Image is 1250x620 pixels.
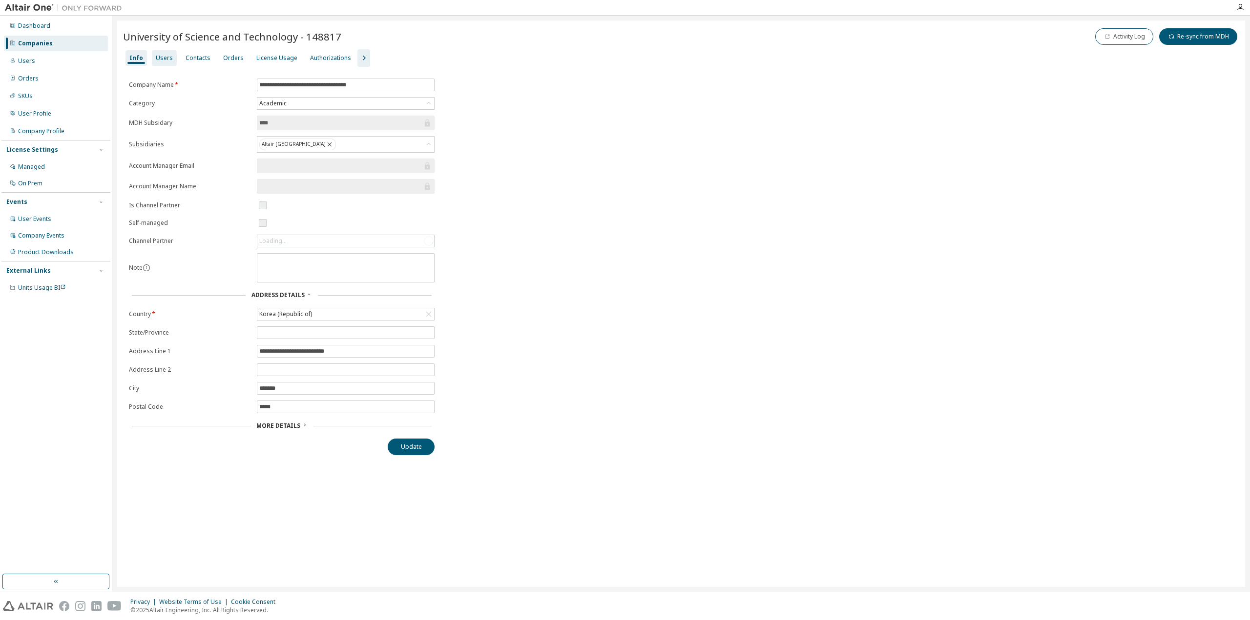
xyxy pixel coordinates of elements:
[3,601,53,611] img: altair_logo.svg
[129,201,251,209] label: Is Channel Partner
[18,127,64,135] div: Company Profile
[310,54,351,62] div: Authorizations
[256,421,300,430] span: More Details
[18,283,66,292] span: Units Usage BI
[129,403,251,411] label: Postal Code
[75,601,85,611] img: instagram.svg
[258,309,313,320] div: Korea (Republic of)
[18,248,74,256] div: Product Downloads
[129,100,251,107] label: Category
[129,54,143,62] div: Info
[59,601,69,611] img: facebook.svg
[123,30,341,43] span: University of Science and Technology - 148817
[130,606,281,614] p: © 2025 Altair Engineering, Inc. All Rights Reserved.
[257,235,434,247] div: Loading...
[18,215,51,223] div: User Events
[256,54,297,62] div: License Usage
[143,264,150,272] button: information
[91,601,102,611] img: linkedin.svg
[129,81,251,89] label: Company Name
[1095,28,1153,45] button: Activity Log
[258,98,288,109] div: Academic
[6,146,58,154] div: License Settings
[18,232,64,240] div: Company Events
[259,139,336,150] div: Altair [GEOGRAPHIC_DATA]
[5,3,127,13] img: Altair One
[107,601,122,611] img: youtube.svg
[18,40,53,47] div: Companies
[129,366,251,374] label: Address Line 2
[6,198,27,206] div: Events
[18,92,33,100] div: SKUs
[129,310,251,318] label: Country
[129,263,143,272] label: Note
[257,308,434,320] div: Korea (Republic of)
[156,54,173,62] div: Users
[129,162,251,170] label: Account Manager Email
[231,598,281,606] div: Cookie Consent
[129,329,251,337] label: State/Province
[186,54,210,62] div: Contacts
[159,598,231,606] div: Website Terms of Use
[18,22,50,30] div: Dashboard
[18,180,42,187] div: On Prem
[388,439,435,455] button: Update
[129,347,251,355] label: Address Line 1
[129,237,251,245] label: Channel Partner
[129,119,251,127] label: MDH Subsidary
[130,598,159,606] div: Privacy
[251,291,305,299] span: Address Details
[129,219,251,227] label: Self-managed
[6,267,51,275] div: External Links
[18,75,39,82] div: Orders
[129,182,251,190] label: Account Manager Name
[259,237,287,245] div: Loading...
[257,98,434,109] div: Academic
[223,54,244,62] div: Orders
[129,140,251,148] label: Subsidiaries
[18,163,45,171] div: Managed
[257,137,434,152] div: Altair [GEOGRAPHIC_DATA]
[1159,28,1237,45] button: Re-sync from MDH
[18,57,35,65] div: Users
[18,110,51,118] div: User Profile
[129,384,251,392] label: City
